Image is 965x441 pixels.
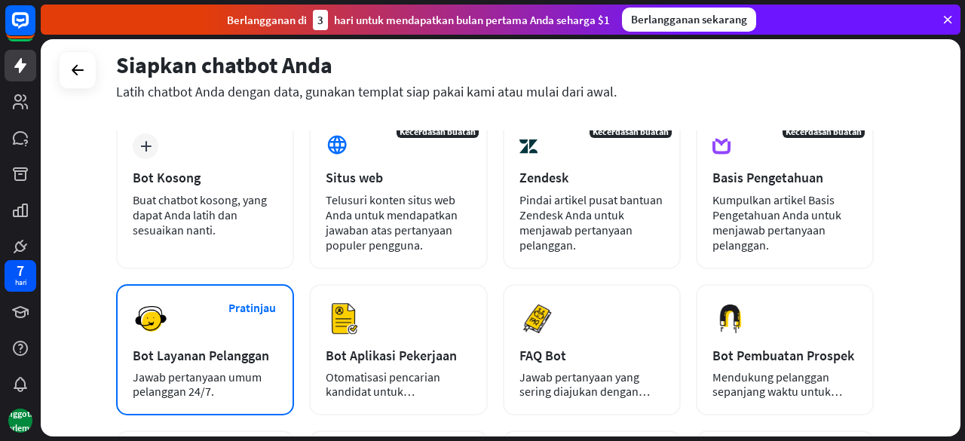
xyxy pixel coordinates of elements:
[326,192,458,253] font: Telusuri konten situs web Anda untuk mendapatkan jawaban atas pertanyaan populer pengguna.
[317,13,323,27] font: 3
[12,6,57,51] button: Open LiveChat chat widget
[17,261,24,280] font: 7
[712,169,823,186] font: Basis Pengetahuan
[786,126,862,137] font: Kecerdasan buatan
[220,294,284,322] button: Pratinjau
[631,12,747,26] font: Berlangganan sekarang
[326,347,457,364] font: Bot Aplikasi Pekerjaan
[116,83,617,100] font: Latih chatbot Anda dengan data, gunakan templat siap pakai kami atau mulai dari awal.
[116,51,332,79] font: Siapkan chatbot Anda
[593,126,669,137] font: Kecerdasan buatan
[140,141,152,152] font: plus
[519,347,566,364] font: FAQ Bot
[519,369,650,427] font: Jawab pertanyaan yang sering diajukan dengan chatbot dan hemat waktu Anda.
[712,192,841,253] font: Kumpulkan artikel Basis Pengetahuan Anda untuk menjawab pertanyaan pelanggan.
[133,347,269,364] font: Bot Layanan Pelanggan
[133,192,267,237] font: Buat chatbot kosong, yang dapat Anda latih dan sesuaikan nanti.
[712,369,842,413] font: Mendukung pelanggan sepanjang waktu untuk meningkatkan penjualan.
[227,13,307,27] font: Berlangganan di
[133,169,201,186] font: Bot Kosong
[334,13,610,27] font: hari untuk mendapatkan bulan pertama Anda seharga $1
[228,300,276,315] font: Pratinjau
[326,169,383,186] font: Situs web
[326,369,440,427] font: Otomatisasi pencarian kandidat untuk mempercepat proses perekrutan Anda.
[5,260,36,292] a: 7 hari
[133,369,262,399] font: Jawab pertanyaan umum pelanggan 24/7.
[400,126,476,137] font: Kecerdasan buatan
[15,277,26,287] font: hari
[519,169,568,186] font: Zendesk
[712,347,854,364] font: Bot Pembuatan Prospek
[519,192,663,253] font: Pindai artikel pusat bantuan Zendesk Anda untuk menjawab pertanyaan pelanggan.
